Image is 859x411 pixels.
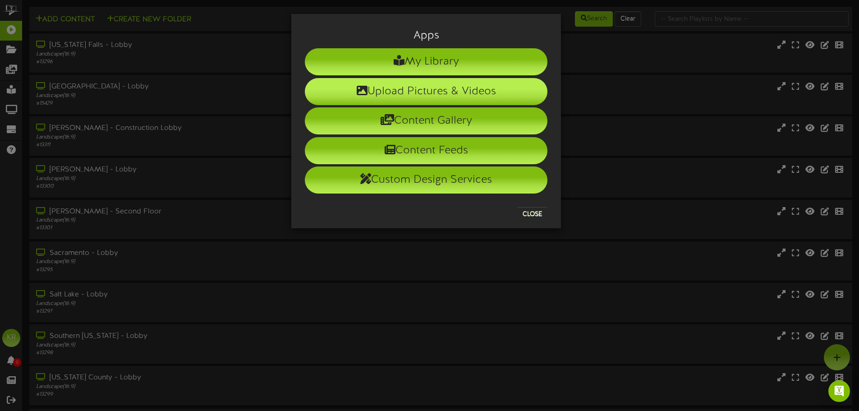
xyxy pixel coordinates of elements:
[305,137,547,164] li: Content Feeds
[305,48,547,75] li: My Library
[305,107,547,134] li: Content Gallery
[517,207,547,222] button: Close
[305,78,547,105] li: Upload Pictures & Videos
[305,166,547,194] li: Custom Design Services
[305,30,547,42] h3: Apps
[828,380,850,402] div: Open Intercom Messenger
